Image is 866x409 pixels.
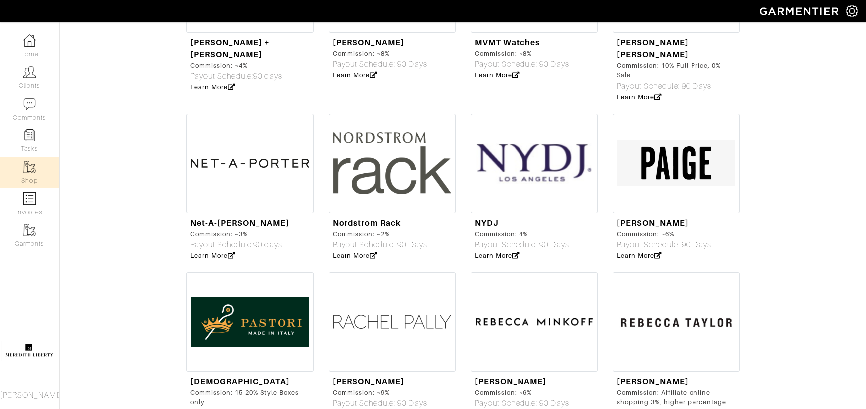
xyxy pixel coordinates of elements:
img: garments-icon-b7da505a4dc4fd61783c78ac3ca0ef83fa9d6f193b1c9dc38574b1d14d53ca28.png [23,224,36,236]
div: Payout Schedule: [190,70,310,82]
img: Layer-0_442x.png [329,272,456,372]
img: rebecca%20minkoff%20logo.png [471,272,598,372]
span: 90 days [253,240,282,249]
a: Learn More [475,252,520,259]
a: [PERSON_NAME] + [PERSON_NAME] [190,38,270,59]
a: Net-A-[PERSON_NAME] [190,218,290,228]
img: garments-icon-b7da505a4dc4fd61783c78ac3ca0ef83fa9d6f193b1c9dc38574b1d14d53ca28.png [23,161,36,173]
a: [PERSON_NAME] [333,377,405,386]
img: reminder-icon-8004d30b9f0a5d33ae49ab947aed9ed385cf756f9e5892f1edd6e32f2345188e.png [23,129,36,141]
div: Commission: ~9% [333,388,427,397]
div: Commission: ~8% [333,49,427,58]
div: Payout Schedule: 90 Days [475,397,569,409]
a: [PERSON_NAME] [333,38,405,47]
a: Nordstrom Rack [333,218,401,228]
div: Payout Schedule: 90 Days [617,239,711,251]
img: net-a-porter-logo-black.png [186,114,314,213]
a: Learn More [190,252,236,259]
a: [PERSON_NAME] [617,377,689,386]
div: Payout Schedule: 90 Days [617,80,736,92]
img: clients-icon-6bae9207a08558b7cb47a8932f037763ab4055f8c8b6bfacd5dc20c3e0201464.png [23,66,36,78]
img: garmentier-logo-header-white-b43fb05a5012e4ada735d5af1a66efaba907eab6374d6393d1fbf88cb4ef424d.png [755,2,846,20]
img: nordstrom%20rack%20logo.png [329,114,456,213]
a: Learn More [475,71,520,79]
div: Payout Schedule: [190,239,290,251]
div: Commission: 10% Full Price, 0% Sale [617,61,736,80]
div: Commission: 15-20% Style Boxes only [190,388,310,407]
a: [PERSON_NAME] [475,377,547,386]
div: Commission: ~4% [190,61,310,70]
img: rebecca%20taylor%20logo.jpeg [613,272,740,372]
img: Screen%20Shot%202021-05-18%20at%202.18.23%20PM.png [186,272,314,372]
a: Learn More [617,252,662,259]
a: [PERSON_NAME] [PERSON_NAME] [617,38,689,59]
div: Payout Schedule: 90 Days [333,397,427,409]
div: Commission: ~6% [617,229,711,239]
div: Commission: ~3% [190,229,290,239]
img: dashboard-icon-dbcd8f5a0b271acd01030246c82b418ddd0df26cd7fceb0bd07c9910d44c42f6.png [23,34,36,47]
span: 90 days [253,72,282,81]
a: Learn More [617,93,662,101]
div: Commission: ~6% [475,388,569,397]
div: Payout Schedule: 90 Days [333,239,427,251]
img: gear-icon-white-bd11855cb880d31180b6d7d6211b90ccbf57a29d726f0c71d8c61bd08dd39cc2.png [846,5,858,17]
a: Learn More [333,71,378,79]
div: Payout Schedule: 90 Days [333,58,427,70]
img: orders-icon-0abe47150d42831381b5fb84f609e132dff9fe21cb692f30cb5eec754e2cba89.png [23,192,36,205]
a: NYDJ [475,218,499,228]
a: MVMT Watches [475,38,540,47]
div: Commission: ~8% [475,49,569,58]
div: Payout Schedule: 90 Days [475,239,569,251]
div: Payout Schedule: 90 Days [475,58,569,70]
a: Learn More [190,83,236,91]
div: Commission: 4% [475,229,569,239]
a: [PERSON_NAME] [617,218,689,228]
a: Learn More [333,252,378,259]
img: paige%20logo.png [613,114,740,213]
img: comment-icon-a0a6a9ef722e966f86d9cbdc48e553b5cf19dbc54f86b18d962a5391bc8f6eb6.png [23,98,36,110]
a: [DEMOGRAPHIC_DATA] [190,377,290,386]
img: Screen%20Shot%202020-01-23%20at%209.41.29%20PM.png [471,114,598,213]
div: Commission: ~2% [333,229,427,239]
